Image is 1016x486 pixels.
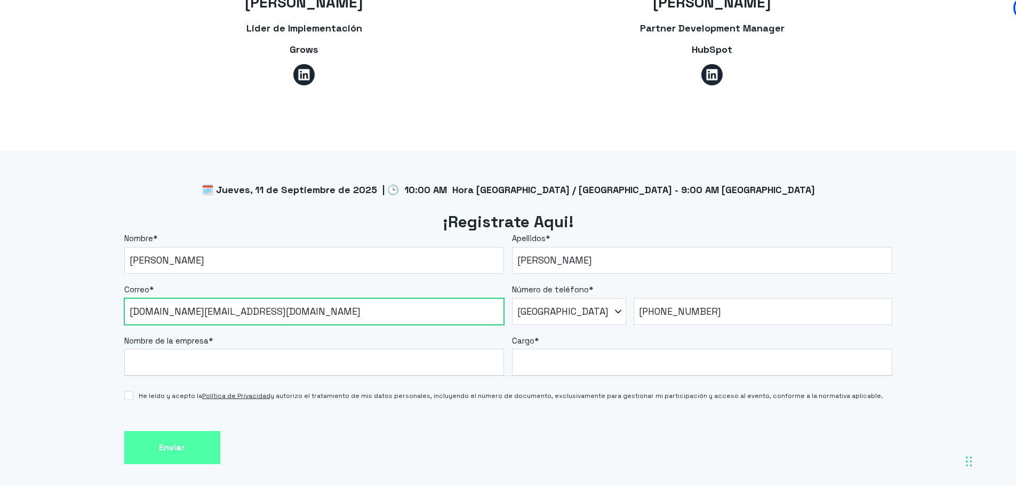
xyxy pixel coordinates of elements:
span: Apellidos [512,233,546,243]
span: HubSpot [692,43,732,55]
span: Partner Development Manager [640,22,785,34]
input: Enviar [124,431,220,465]
span: Grows [290,43,318,55]
span: Líder de Implementación [246,22,362,34]
span: 🗓️ Jueves, 11 de Septiembre de 2025 | 🕒 10:00 AM Hora [GEOGRAPHIC_DATA] / [GEOGRAPHIC_DATA] - 9:0... [202,184,815,196]
div: Widget de chat [824,349,1016,486]
div: Arrastrar [966,445,972,477]
h2: ¡Registrate Aqui! [124,211,892,233]
span: He leído y acepto la y autorizo el tratamiento de mis datos personales, incluyendo el número de d... [139,391,883,401]
span: Correo [124,284,149,294]
a: Síguenos en LinkedIn [701,64,723,85]
span: Número de teléfono [512,284,589,294]
span: Nombre [124,233,153,243]
span: Cargo [512,336,534,346]
input: He leído y acepto laPolítica de Privacidady autorizo el tratamiento de mis datos personales, incl... [124,391,133,400]
span: Nombre de la empresa [124,336,209,346]
a: Política de Privacidad [202,392,270,400]
iframe: Chat Widget [824,349,1016,486]
a: Síguenos en LinkedIn [293,64,315,85]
